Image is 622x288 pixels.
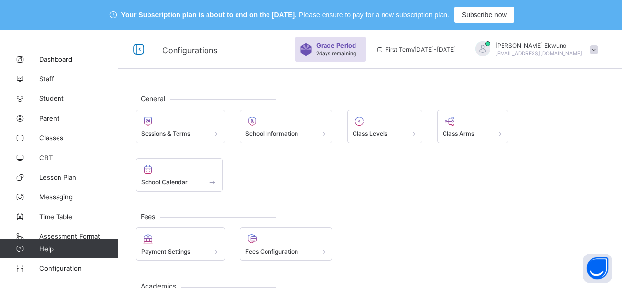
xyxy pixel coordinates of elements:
span: Fees [136,212,160,221]
div: Sessions & Terms [136,110,225,143]
span: CBT [39,154,118,161]
span: Grace Period [316,42,356,49]
span: Your Subscription plan is about to end on the [DATE]. [121,11,296,19]
span: School Calendar [141,178,188,186]
span: School Information [245,130,298,137]
span: Messaging [39,193,118,201]
span: session/term information [376,46,456,53]
div: Class Arms [437,110,509,143]
span: Assessment Format [39,232,118,240]
span: Class Arms [443,130,474,137]
span: Classes [39,134,118,142]
span: Please ensure to pay for a new subscription plan. [299,11,449,19]
span: Configuration [39,264,118,272]
span: Sessions & Terms [141,130,190,137]
span: Lesson Plan [39,173,118,181]
span: [PERSON_NAME] Ekwuno [495,42,582,49]
div: School Information [240,110,333,143]
span: Help [39,245,118,253]
span: General [136,95,170,103]
div: Fees Configuration [240,227,333,261]
span: Dashboard [39,55,118,63]
span: Student [39,95,118,102]
span: [EMAIL_ADDRESS][DOMAIN_NAME] [495,50,582,56]
span: Fees Configuration [245,248,298,255]
span: Payment Settings [141,248,190,255]
div: Class Levels [347,110,422,143]
div: VivianEkwuno [466,41,603,58]
span: 2 days remaining [316,50,356,56]
span: Staff [39,75,118,83]
span: Time Table [39,213,118,221]
span: Parent [39,114,118,122]
div: Payment Settings [136,227,225,261]
span: Class Levels [353,130,387,137]
div: School Calendar [136,158,223,192]
img: sticker-purple.71386a28dfed39d6af7621340158ba97.svg [300,43,312,56]
span: Configurations [162,45,217,55]
button: Open asap [583,254,612,283]
span: Subscribe now [462,11,507,19]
